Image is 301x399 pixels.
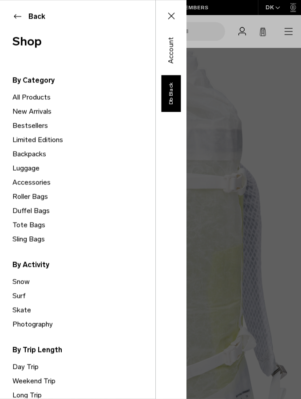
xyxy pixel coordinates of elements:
a: Photography [12,317,155,331]
a: Skate [12,303,155,317]
span: Shop [12,32,143,51]
a: Weekend Trip [12,374,155,388]
a: Snow [12,274,155,289]
span: By Activity [12,259,155,270]
a: Bestsellers [12,118,155,133]
button: Back [12,11,143,22]
a: Luggage [12,161,155,175]
a: Surf [12,289,155,303]
a: Sling Bags [12,232,155,246]
a: New Arrivals [12,104,155,118]
a: Roller Bags [12,189,155,203]
a: Tote Bags [12,218,155,232]
a: Backpacks [12,147,155,161]
a: Duffel Bags [12,203,155,218]
a: All Products [12,90,155,104]
a: Account [162,45,181,55]
a: Limited Editions [12,133,155,147]
span: By Category [12,75,155,86]
a: Day Trip [12,360,155,374]
span: By Trip Length [12,344,155,355]
span: Account [166,37,177,64]
a: Db Black [161,75,181,112]
a: Accessories [12,175,155,189]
